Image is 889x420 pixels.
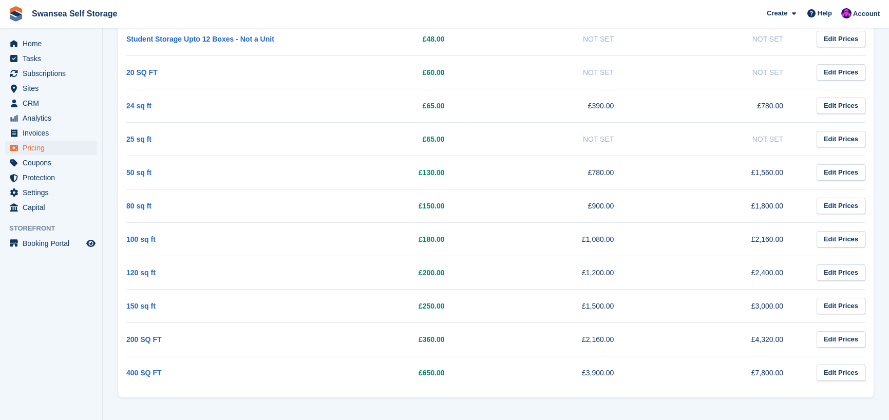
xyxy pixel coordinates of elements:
[126,335,161,343] a: 200 SQ FT
[126,202,152,210] a: 80 sq ft
[817,64,865,81] a: Edit Prices
[5,200,97,215] a: menu
[634,55,804,89] td: Not Set
[634,256,804,289] td: £2,400.00
[296,289,465,322] td: £250.00
[23,96,84,110] span: CRM
[634,156,804,189] td: £1,560.00
[23,81,84,96] span: Sites
[5,185,97,200] a: menu
[634,22,804,55] td: Not Set
[817,231,865,248] a: Edit Prices
[23,170,84,185] span: Protection
[23,236,84,251] span: Booking Portal
[126,235,156,243] a: 100 sq ft
[465,222,635,256] td: £1,080.00
[5,96,97,110] a: menu
[817,365,865,381] a: Edit Prices
[23,156,84,170] span: Coupons
[817,164,865,181] a: Edit Prices
[634,322,804,356] td: £4,320.00
[634,222,804,256] td: £2,160.00
[853,9,880,19] span: Account
[465,356,635,389] td: £3,900.00
[465,289,635,322] td: £1,500.00
[5,66,97,81] a: menu
[296,189,465,222] td: £150.00
[296,356,465,389] td: £650.00
[5,236,97,251] a: menu
[817,298,865,315] a: Edit Prices
[126,168,152,177] a: 50 sq ft
[23,51,84,66] span: Tasks
[817,264,865,281] a: Edit Prices
[465,156,635,189] td: £780.00
[296,256,465,289] td: £200.00
[5,126,97,140] a: menu
[8,6,24,22] img: stora-icon-8386f47178a22dfd0bd8f6a31ec36ba5ce8667c1dd55bd0f319d3a0aa187defe.svg
[5,141,97,155] a: menu
[465,122,635,156] td: Not Set
[634,189,804,222] td: £1,800.00
[817,198,865,215] a: Edit Prices
[634,89,804,122] td: £780.00
[5,36,97,51] a: menu
[465,55,635,89] td: Not Set
[9,223,102,234] span: Storefront
[465,22,635,55] td: Not Set
[465,89,635,122] td: £390.00
[23,66,84,81] span: Subscriptions
[465,256,635,289] td: £1,200.00
[634,122,804,156] td: Not Set
[634,289,804,322] td: £3,000.00
[5,111,97,125] a: menu
[126,302,156,310] a: 150 sq ft
[23,141,84,155] span: Pricing
[818,8,832,18] span: Help
[126,135,152,143] a: 25 sq ft
[5,156,97,170] a: menu
[126,102,152,110] a: 24 sq ft
[126,269,156,277] a: 120 sq ft
[296,89,465,122] td: £65.00
[296,55,465,89] td: £60.00
[23,111,84,125] span: Analytics
[296,322,465,356] td: £360.00
[296,122,465,156] td: £65.00
[817,131,865,148] a: Edit Prices
[23,200,84,215] span: Capital
[767,8,787,18] span: Create
[634,356,804,389] td: £7,800.00
[5,51,97,66] a: menu
[5,81,97,96] a: menu
[126,35,274,43] a: Student Storage Upto 12 Boxes - Not a Unit
[126,369,161,377] a: 400 SQ FT
[5,170,97,185] a: menu
[817,331,865,348] a: Edit Prices
[23,126,84,140] span: Invoices
[465,189,635,222] td: £900.00
[28,5,121,22] a: Swansea Self Storage
[296,156,465,189] td: £130.00
[296,22,465,55] td: £48.00
[465,322,635,356] td: £2,160.00
[126,68,158,77] a: 20 SQ FT
[296,222,465,256] td: £180.00
[85,237,97,250] a: Preview store
[817,31,865,48] a: Edit Prices
[23,185,84,200] span: Settings
[23,36,84,51] span: Home
[841,8,852,18] img: Donna Davies
[817,98,865,114] a: Edit Prices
